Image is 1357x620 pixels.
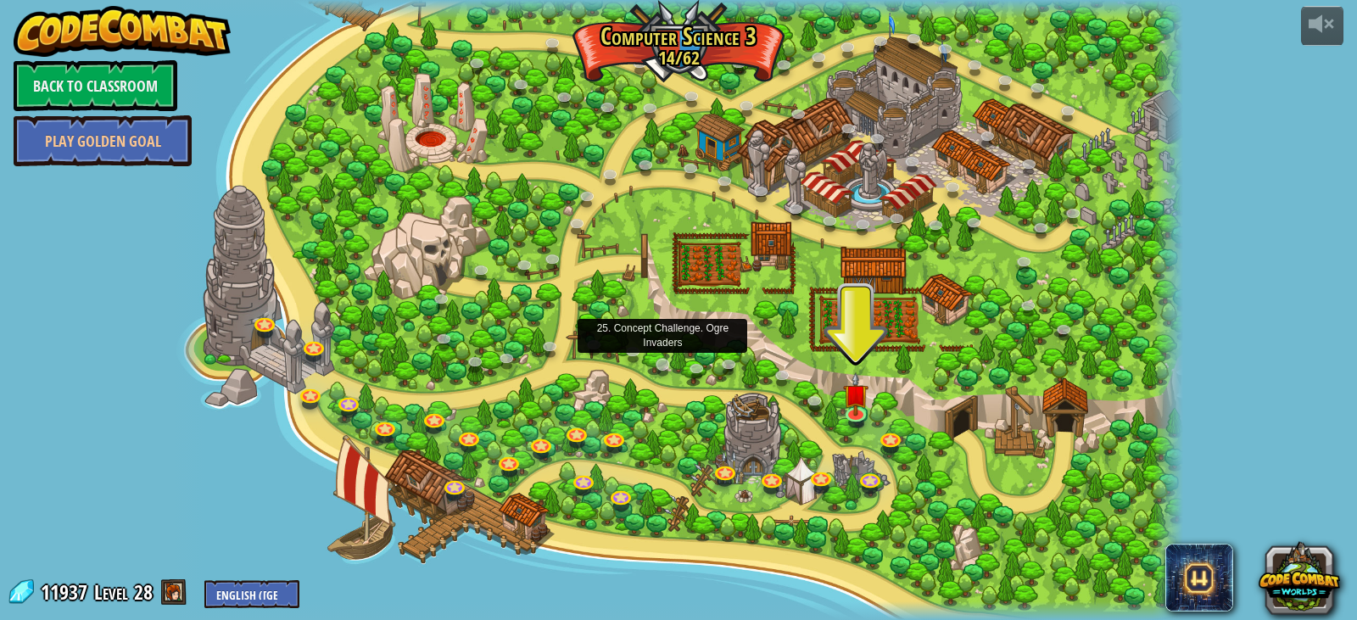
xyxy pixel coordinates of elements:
[1301,6,1343,46] button: Adjust volume
[843,372,868,416] img: level-banner-unstarted.png
[41,578,92,606] span: 11937
[134,578,153,606] span: 28
[14,115,192,166] a: Play Golden Goal
[14,6,231,57] img: CodeCombat - Learn how to code by playing a game
[14,60,177,111] a: Back to Classroom
[94,578,128,606] span: Level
